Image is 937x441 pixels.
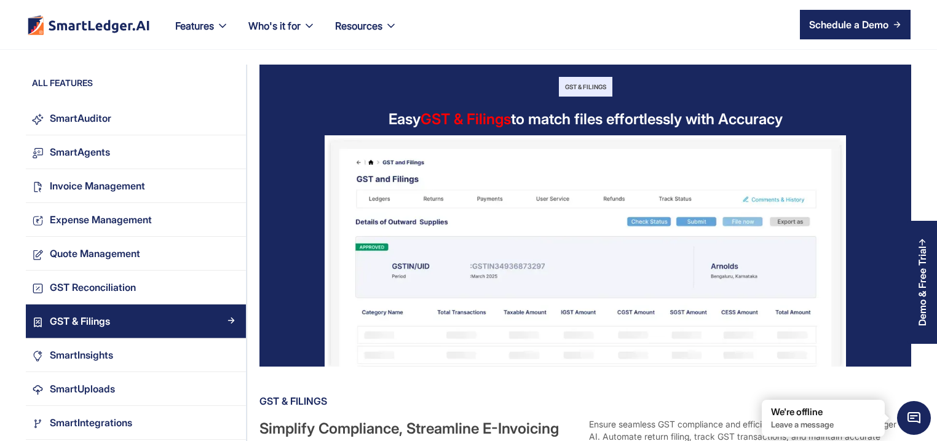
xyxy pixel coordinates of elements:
[809,17,888,32] div: Schedule a Demo
[917,246,928,326] div: Demo & Free Trial
[50,144,110,161] div: SmartAgents
[227,215,235,223] img: Arrow Right Blue
[26,406,246,440] a: SmartIntegrationsArrow Right Blue
[26,203,246,237] a: Expense ManagementArrow Right Blue
[50,212,152,228] div: Expense Management
[897,401,931,435] span: Chat Widget
[50,245,140,262] div: Quote Management
[165,17,239,49] div: Features
[50,110,111,127] div: SmartAuditor
[239,17,325,49] div: Who's it for
[325,17,407,49] div: Resources
[50,178,145,194] div: Invoice Management
[26,77,246,95] div: ALL FEATURES
[227,418,235,426] img: Arrow Right Blue
[50,313,110,330] div: GST & Filings
[26,304,246,338] a: GST & FilingsArrow Right Blue
[227,249,235,256] img: Arrow Right Blue
[26,101,246,135] a: SmartAuditorArrow Right Blue
[800,10,911,39] a: Schedule a Demo
[227,114,235,121] img: Arrow Right Blue
[26,169,246,203] a: Invoice ManagementArrow Right Blue
[26,372,246,406] a: SmartUploadsArrow Right Blue
[26,135,246,169] a: SmartAgentsArrow Right Blue
[50,279,136,296] div: GST Reconciliation
[893,21,901,28] img: arrow right icon
[259,391,909,411] div: GST & Filings
[26,338,246,372] a: SmartInsightsArrow Right Blue
[227,283,235,290] img: Arrow Right Blue
[559,77,612,97] div: GST & Filings
[227,181,235,189] img: Arrow Right Blue
[771,419,876,430] p: Leave a message
[335,17,382,34] div: Resources
[175,17,214,34] div: Features
[227,351,235,358] img: Arrow Right Blue
[50,415,132,431] div: SmartIntegrations
[227,148,235,155] img: Arrow Right Blue
[421,110,511,128] span: GST & Filings
[248,17,301,34] div: Who's it for
[26,237,246,271] a: Quote ManagementArrow Right Blue
[26,271,246,304] a: GST ReconciliationArrow Right Blue
[50,347,113,364] div: SmartInsights
[227,317,235,324] img: Arrow Right Blue
[26,15,151,35] a: home
[389,109,783,129] div: Easy to match files effortlessly with Accuracy
[50,381,115,397] div: SmartUploads
[227,384,235,392] img: Arrow Right Blue
[771,406,876,418] div: We're offline
[26,15,151,35] img: footer logo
